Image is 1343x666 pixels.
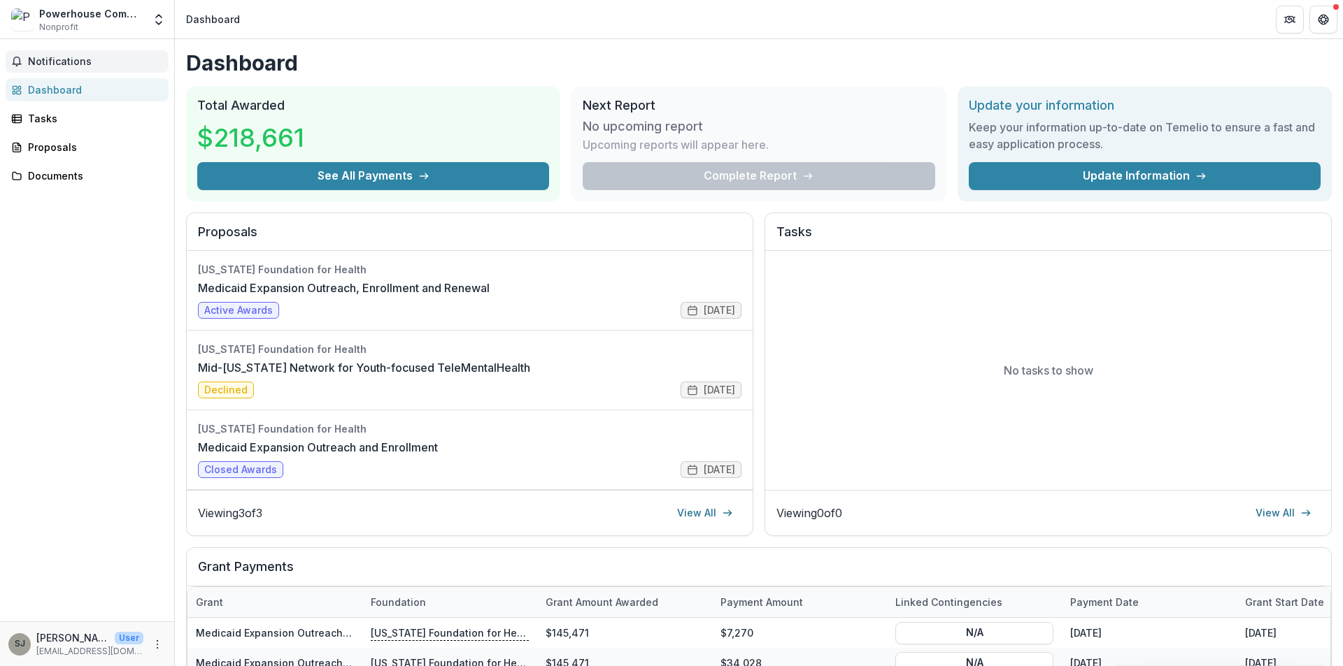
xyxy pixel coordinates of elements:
[583,136,769,153] p: Upcoming reports will appear here.
[6,164,169,187] a: Documents
[6,78,169,101] a: Dashboard
[28,168,157,183] div: Documents
[6,136,169,159] a: Proposals
[28,82,157,97] div: Dashboard
[969,162,1321,190] a: Update Information
[198,439,438,456] a: Medicaid Expansion Outreach and Enrollment
[887,595,1011,609] div: Linked Contingencies
[198,224,741,251] h2: Proposals
[28,140,157,154] div: Proposals
[39,6,143,21] div: Powerhouse Community Development Corporation
[969,119,1321,152] h3: Keep your information up-to-date on Temelio to ensure a fast and easy application process.
[362,595,434,609] div: Foundation
[149,6,169,34] button: Open entity switcher
[11,8,34,31] img: Powerhouse Community Development Corporation
[1004,362,1093,379] p: No tasks to show
[28,111,157,126] div: Tasks
[115,632,143,644] p: User
[362,587,537,617] div: Foundation
[1247,502,1320,524] a: View All
[198,559,1320,586] h2: Grant Payments
[149,636,166,653] button: More
[6,50,169,73] button: Notifications
[197,98,549,113] h2: Total Awarded
[1062,587,1237,617] div: Payment date
[712,587,887,617] div: Payment Amount
[187,587,362,617] div: Grant
[197,162,549,190] button: See All Payments
[15,639,25,649] div: Stefan Jackson
[197,119,304,157] h3: $218,661
[198,505,262,521] p: Viewing 3 of 3
[537,618,712,648] div: $145,471
[712,595,811,609] div: Payment Amount
[1237,595,1333,609] div: Grant start date
[776,224,1320,251] h2: Tasks
[1062,618,1237,648] div: [DATE]
[776,505,842,521] p: Viewing 0 of 0
[196,627,467,639] a: Medicaid Expansion Outreach, Enrollment and Renewal
[36,630,109,645] p: [PERSON_NAME]
[583,98,935,113] h2: Next Report
[712,618,887,648] div: $7,270
[6,107,169,130] a: Tasks
[537,587,712,617] div: Grant amount awarded
[371,625,529,640] p: [US_STATE] Foundation for Health
[39,21,78,34] span: Nonprofit
[583,119,703,134] h3: No upcoming report
[887,587,1062,617] div: Linked Contingencies
[1276,6,1304,34] button: Partners
[186,50,1332,75] h1: Dashboard
[969,98,1321,113] h2: Update your information
[28,56,163,68] span: Notifications
[669,502,741,524] a: View All
[198,359,530,376] a: Mid-[US_STATE] Network for Youth-focused TeleMentalHealth
[895,621,1053,644] button: N/A
[1309,6,1337,34] button: Get Help
[187,595,232,609] div: Grant
[36,645,143,658] p: [EMAIL_ADDRESS][DOMAIN_NAME]
[180,9,246,29] nav: breadcrumb
[198,280,490,296] a: Medicaid Expansion Outreach, Enrollment and Renewal
[537,595,667,609] div: Grant amount awarded
[1062,595,1147,609] div: Payment date
[186,12,240,27] div: Dashboard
